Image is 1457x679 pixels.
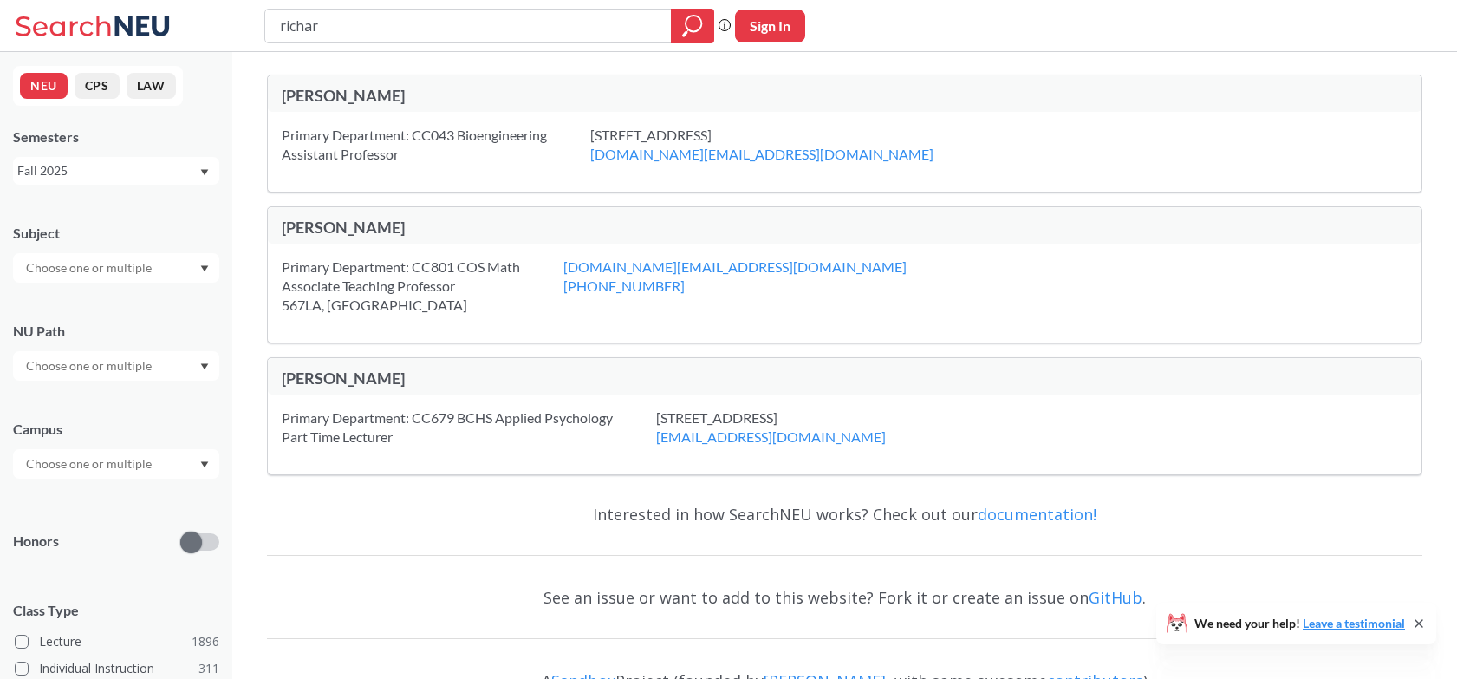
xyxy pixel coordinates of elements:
div: See an issue or want to add to this website? Fork it or create an issue on . [267,572,1422,623]
div: Dropdown arrow [13,449,219,479]
button: CPS [75,73,120,99]
a: Leave a testimonial [1303,616,1405,630]
a: [DOMAIN_NAME][EMAIL_ADDRESS][DOMAIN_NAME] [563,258,907,275]
button: NEU [20,73,68,99]
svg: Dropdown arrow [200,265,209,272]
a: [PHONE_NUMBER] [563,277,685,294]
span: 1896 [192,632,219,651]
svg: Dropdown arrow [200,169,209,176]
label: Lecture [15,630,219,653]
a: [EMAIL_ADDRESS][DOMAIN_NAME] [656,428,886,445]
div: Semesters [13,127,219,147]
div: Primary Department: CC043 Bioengineering Assistant Professor [282,126,590,164]
div: [STREET_ADDRESS] [590,126,977,164]
div: Fall 2025Dropdown arrow [13,157,219,185]
div: Campus [13,420,219,439]
div: Primary Department: CC801 COS Math Associate Teaching Professor 567LA, [GEOGRAPHIC_DATA] [282,258,563,315]
div: Dropdown arrow [13,351,219,381]
div: [PERSON_NAME] [282,86,845,105]
div: Primary Department: CC679 BCHS Applied Psychology Part Time Lecturer [282,408,656,447]
svg: Dropdown arrow [200,363,209,370]
input: Choose one or multiple [17,258,163,278]
svg: Dropdown arrow [200,461,209,468]
div: Subject [13,224,219,243]
button: Sign In [735,10,805,42]
div: magnifying glass [671,9,714,43]
div: [PERSON_NAME] [282,218,845,237]
span: We need your help! [1194,617,1405,630]
div: [STREET_ADDRESS] [656,408,929,447]
p: Honors [13,532,59,552]
div: Interested in how SearchNEU works? Check out our [267,489,1422,539]
div: Fall 2025 [17,161,198,180]
input: Choose one or multiple [17,454,163,474]
div: Dropdown arrow [13,253,219,283]
input: Class, professor, course number, "phrase" [278,11,659,41]
a: [DOMAIN_NAME][EMAIL_ADDRESS][DOMAIN_NAME] [590,146,933,162]
span: 311 [198,659,219,678]
svg: magnifying glass [682,14,703,38]
div: [PERSON_NAME] [282,369,845,388]
a: GitHub [1089,587,1142,608]
a: documentation! [978,504,1096,525]
span: Class Type [13,601,219,620]
button: LAW [127,73,176,99]
input: Choose one or multiple [17,356,163,376]
div: NU Path [13,322,219,341]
